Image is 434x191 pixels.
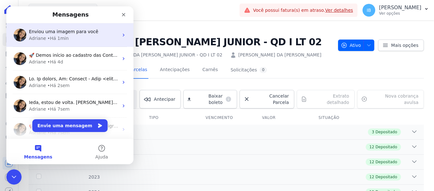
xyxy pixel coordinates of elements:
span: Antecipar [154,96,175,102]
span: Depositado [376,129,397,135]
a: Antecipações [159,62,191,79]
th: Tipo [141,111,198,125]
span: Depositado [376,174,397,180]
span: Depositado [376,144,397,150]
a: Mais opções [378,40,424,51]
th: Situação [311,111,367,125]
span: 12 [370,174,374,180]
a: [PERSON_NAME] DA [PERSON_NAME] [238,52,322,58]
span: 3 [372,129,374,135]
nav: Breadcrumb [29,26,333,32]
div: Solicitações [231,67,267,73]
iframe: Intercom live chat [6,169,22,185]
button: IB [PERSON_NAME] Ver opções [357,1,434,19]
img: Profile image for Adriane [7,117,20,129]
span: 12 [370,144,374,150]
span: Ajuda [89,148,102,153]
span: Mensagens [18,148,46,153]
span: Enviou uma imagem para você [23,23,92,28]
a: Antecipar [139,90,180,108]
p: Ver opções [379,11,421,16]
span: Você possui fatura(s) em atraso. [253,7,353,14]
div: • Há 4d [41,52,57,59]
div: 0 [260,67,267,73]
iframe: Intercom live chat [6,6,133,164]
button: Ajuda [64,132,127,158]
div: Adriane [23,123,40,130]
div: • Há 7sem [41,123,63,130]
img: Profile image for Adriane [7,70,20,82]
span: Ieda, estou de volta. [PERSON_NAME], a reunião é para explicarmos sobre a migração, beneficios e ... [23,93,324,99]
a: Solicitações0 [229,62,268,79]
div: • Há 2sem [41,76,63,83]
p: [PERSON_NAME] [379,4,421,11]
span: Mais opções [391,42,418,48]
div: Adriane [23,52,40,59]
div: • Há 7sem [41,99,63,106]
th: Vencimento [198,111,254,125]
h2: [PERSON_NAME] DA [PERSON_NAME] JUNIOR - QD I LT 02 [29,35,333,49]
a: Parcelas [127,62,148,79]
button: Envie uma mensagem [26,113,101,126]
a: Ver detalhes [325,8,353,13]
span: Cancelar Parcela [252,93,289,106]
div: Adriane [23,76,40,83]
span: 12 [370,159,374,165]
button: Mar De Japaratinga [29,4,97,16]
div: • Há 1min [41,29,62,35]
div: Adriane [23,99,40,106]
img: Profile image for Adriane [7,46,20,59]
span: Ativo [341,40,361,51]
a: Carnês [201,62,219,79]
img: Profile image for Adriane [7,93,20,106]
span: Depositado [376,159,397,165]
div: Adriane [23,29,40,35]
img: Profile image for Adriane [7,22,20,35]
th: Valor [254,111,311,125]
a: [PERSON_NAME] DA [PERSON_NAME] JUNIOR - QD I LT 02 [95,52,222,58]
button: Ativo [338,40,375,51]
a: Cancelar Parcela [240,90,295,108]
span: IB [367,8,371,12]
